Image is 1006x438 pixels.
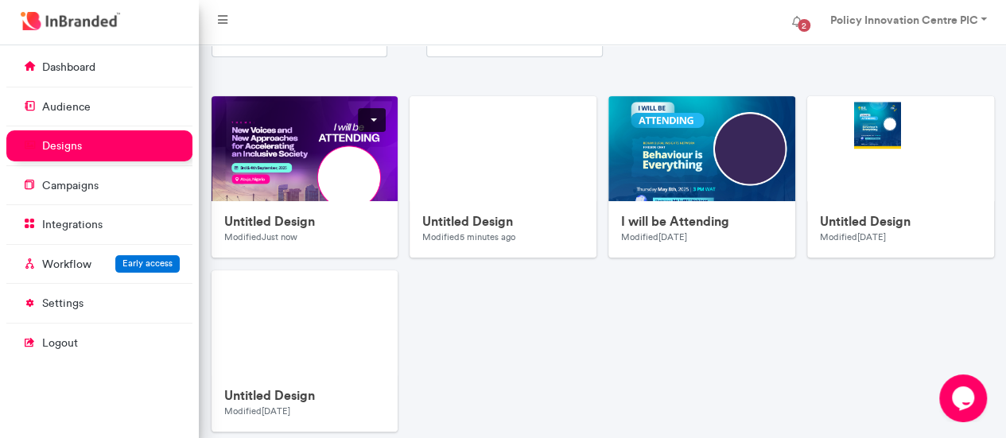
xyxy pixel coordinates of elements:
[939,374,990,422] iframe: chat widget
[829,13,977,27] strong: Policy Innovation Centre PIC
[224,214,386,229] h6: Untitled Design
[224,231,297,242] small: Modified Just now
[820,231,886,242] small: Modified [DATE]
[42,138,82,154] p: designs
[6,249,192,279] a: WorkflowEarly access
[807,96,994,258] a: preview-of-Untitled DesignUntitled DesignModified[DATE]
[17,8,124,34] img: InBranded Logo
[779,6,814,38] button: 2
[6,91,192,122] a: audience
[224,388,386,403] h6: Untitled Design
[814,6,1000,38] a: Policy Innovation Centre PIC
[42,335,78,351] p: logout
[621,214,783,229] h6: I will be Attending
[42,257,91,273] p: Workflow
[422,231,515,242] small: Modified 5 minutes ago
[6,209,192,239] a: integrations
[6,288,192,318] a: settings
[42,60,95,76] p: dashboard
[42,99,91,115] p: audience
[608,96,795,258] a: preview-of-I will be AttendingI will be AttendingModified[DATE]
[42,217,103,233] p: integrations
[820,214,981,229] h6: Untitled Design
[224,405,290,417] small: Modified [DATE]
[6,170,192,200] a: campaigns
[410,96,596,258] a: preview-of-Untitled DesignUntitled DesignModified5 minutes ago
[122,258,173,269] span: Early access
[212,96,398,258] a: preview-of-Untitled DesignUntitled DesignModifiedJust now
[212,270,398,432] a: preview-of-Untitled DesignUntitled DesignModified[DATE]
[42,296,84,312] p: settings
[42,178,99,194] p: campaigns
[6,52,192,82] a: dashboard
[621,231,687,242] small: Modified [DATE]
[6,130,192,161] a: designs
[798,19,810,32] span: 2
[422,214,584,229] h6: Untitled Design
